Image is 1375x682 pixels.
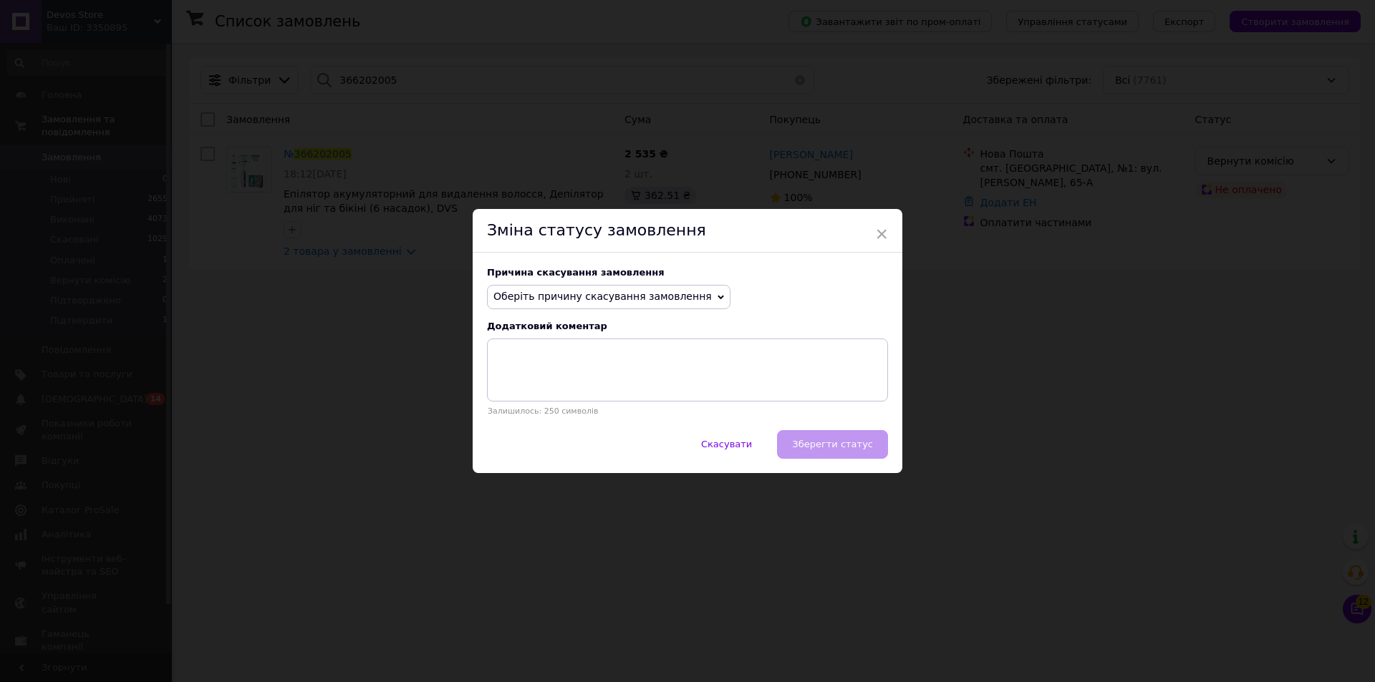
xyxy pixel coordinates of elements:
[487,267,888,278] div: Причина скасування замовлення
[493,291,712,302] span: Оберіть причину скасування замовлення
[473,209,902,253] div: Зміна статусу замовлення
[487,321,888,331] div: Додатковий коментар
[701,439,752,449] span: Скасувати
[875,222,888,246] span: ×
[487,406,888,416] p: Залишилось: 250 символів
[686,430,767,459] button: Скасувати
